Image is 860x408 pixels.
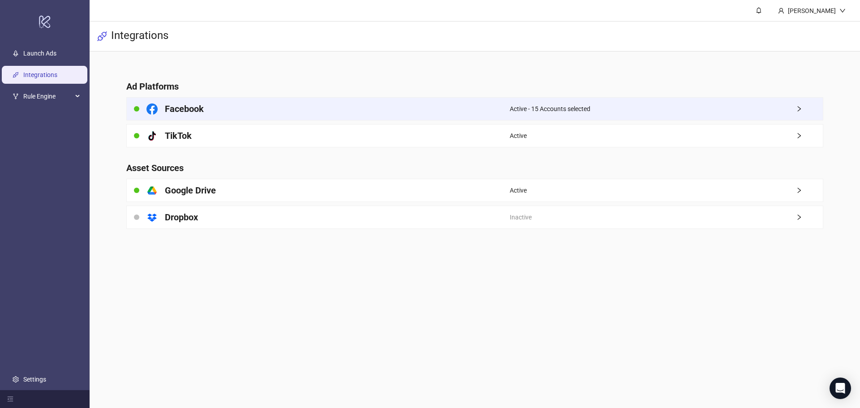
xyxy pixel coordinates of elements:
span: right [796,214,823,220]
a: TikTokActiveright [126,124,823,147]
div: Open Intercom Messenger [830,378,851,399]
span: Active [510,131,527,141]
h4: Asset Sources [126,162,823,174]
a: Launch Ads [23,50,56,57]
span: Inactive [510,212,532,222]
span: right [796,133,823,139]
span: right [796,187,823,193]
a: FacebookActive - 15 Accounts selectedright [126,97,823,120]
span: Rule Engine [23,87,73,105]
a: Google DriveActiveright [126,179,823,202]
span: right [796,106,823,112]
h3: Integrations [111,29,168,44]
h4: Google Drive [165,184,216,197]
span: Active [510,185,527,195]
h4: Facebook [165,103,204,115]
a: Integrations [23,71,57,78]
h4: TikTok [165,129,192,142]
span: api [97,31,107,42]
a: DropboxInactiveright [126,206,823,229]
h4: Dropbox [165,211,198,223]
span: Active - 15 Accounts selected [510,104,590,114]
span: bell [756,7,762,13]
a: Settings [23,376,46,383]
span: fork [13,93,19,99]
span: user [778,8,784,14]
div: [PERSON_NAME] [784,6,839,16]
h4: Ad Platforms [126,80,823,93]
span: down [839,8,846,14]
span: menu-fold [7,396,13,402]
